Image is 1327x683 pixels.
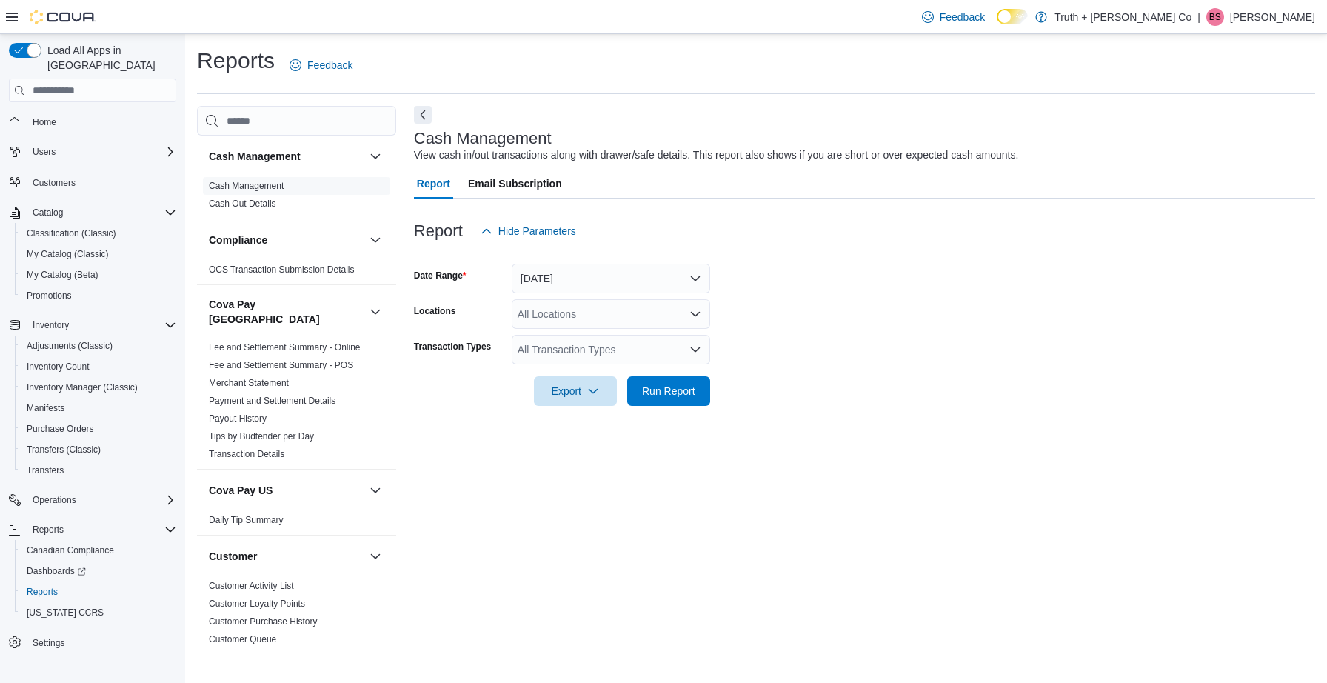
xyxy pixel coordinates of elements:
[209,181,284,191] a: Cash Management
[21,420,176,438] span: Purchase Orders
[367,303,384,321] button: Cova Pay [GEOGRAPHIC_DATA]
[414,222,463,240] h3: Report
[21,224,122,242] a: Classification (Classic)
[197,46,275,76] h1: Reports
[33,637,64,649] span: Settings
[3,171,182,193] button: Customers
[27,491,176,509] span: Operations
[27,248,109,260] span: My Catalog (Classic)
[3,202,182,223] button: Catalog
[284,50,358,80] a: Feedback
[27,382,138,393] span: Inventory Manager (Classic)
[414,106,432,124] button: Next
[209,149,364,164] button: Cash Management
[21,562,176,580] span: Dashboards
[33,207,63,219] span: Catalog
[21,358,96,376] a: Inventory Count
[21,542,176,559] span: Canadian Compliance
[512,264,710,293] button: [DATE]
[468,169,562,199] span: Email Subscription
[27,444,101,456] span: Transfers (Classic)
[33,524,64,536] span: Reports
[15,602,182,623] button: [US_STATE] CCRS
[21,441,176,459] span: Transfers (Classic)
[21,420,100,438] a: Purchase Orders
[21,266,176,284] span: My Catalog (Beta)
[27,361,90,373] span: Inventory Count
[3,315,182,336] button: Inventory
[15,285,182,306] button: Promotions
[534,376,617,406] button: Export
[21,399,176,417] span: Manifests
[21,287,78,304] a: Promotions
[1209,8,1221,26] span: BS
[15,356,182,377] button: Inventory Count
[21,604,110,622] a: [US_STATE] CCRS
[15,377,182,398] button: Inventory Manager (Classic)
[15,336,182,356] button: Adjustments (Classic)
[21,542,120,559] a: Canadian Compliance
[209,233,267,247] h3: Compliance
[27,586,58,598] span: Reports
[209,581,294,591] a: Customer Activity List
[21,337,118,355] a: Adjustments (Classic)
[209,342,361,353] a: Fee and Settlement Summary - Online
[1230,8,1315,26] p: [PERSON_NAME]
[689,344,701,356] button: Open list of options
[414,130,552,147] h3: Cash Management
[33,146,56,158] span: Users
[21,245,176,263] span: My Catalog (Classic)
[209,297,364,327] button: Cova Pay [GEOGRAPHIC_DATA]
[209,515,284,525] a: Daily Tip Summary
[15,244,182,264] button: My Catalog (Classic)
[27,113,62,131] a: Home
[3,111,182,133] button: Home
[414,270,467,281] label: Date Range
[209,413,267,424] a: Payout History
[3,141,182,162] button: Users
[997,9,1028,24] input: Dark Mode
[15,264,182,285] button: My Catalog (Beta)
[21,245,115,263] a: My Catalog (Classic)
[21,462,176,479] span: Transfers
[1197,8,1200,26] p: |
[209,483,364,498] button: Cova Pay US
[27,607,104,619] span: [US_STATE] CCRS
[209,616,318,627] a: Customer Purchase History
[209,634,276,644] a: Customer Queue
[15,582,182,602] button: Reports
[15,398,182,419] button: Manifests
[414,341,491,353] label: Transaction Types
[27,565,86,577] span: Dashboards
[27,227,116,239] span: Classification (Classic)
[27,174,81,192] a: Customers
[197,511,396,535] div: Cova Pay US
[27,204,69,221] button: Catalog
[209,199,276,209] a: Cash Out Details
[21,379,176,396] span: Inventory Manager (Classic)
[209,149,301,164] h3: Cash Management
[27,290,72,301] span: Promotions
[21,604,176,622] span: Washington CCRS
[27,173,176,191] span: Customers
[27,113,176,131] span: Home
[197,577,396,672] div: Customer
[27,204,176,221] span: Catalog
[21,379,144,396] a: Inventory Manager (Classic)
[27,491,82,509] button: Operations
[209,396,335,406] a: Payment and Settlement Details
[367,147,384,165] button: Cash Management
[197,261,396,284] div: Compliance
[33,177,76,189] span: Customers
[209,360,353,370] a: Fee and Settlement Summary - POS
[21,399,70,417] a: Manifests
[997,24,997,25] span: Dark Mode
[27,544,114,556] span: Canadian Compliance
[367,482,384,499] button: Cova Pay US
[209,549,257,564] h3: Customer
[27,633,176,652] span: Settings
[27,316,75,334] button: Inventory
[498,224,576,239] span: Hide Parameters
[1206,8,1224,26] div: Brad Styles
[21,462,70,479] a: Transfers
